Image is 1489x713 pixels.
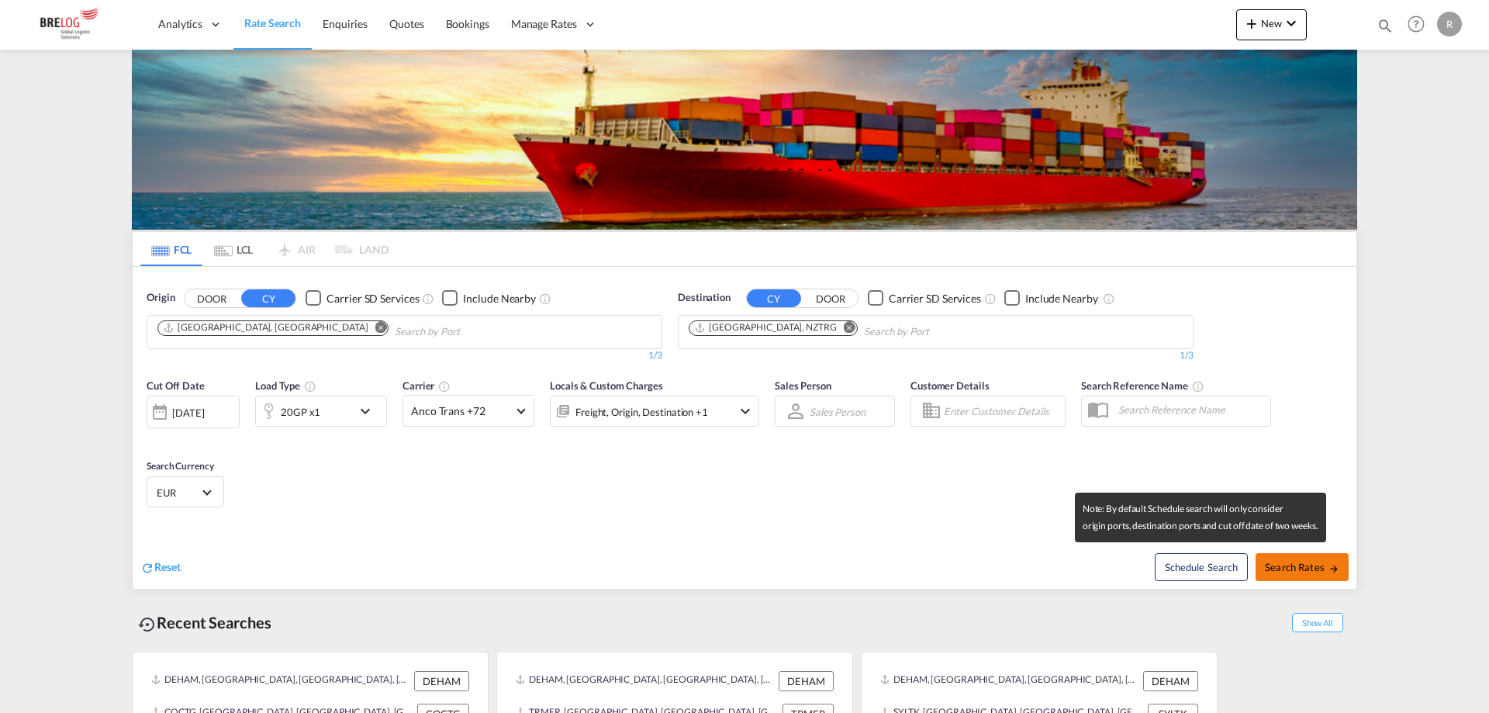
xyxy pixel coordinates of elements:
span: Manage Rates [511,16,577,32]
md-icon: icon-arrow-right [1328,563,1339,574]
md-pagination-wrapper: Use the left and right arrow keys to navigate between tabs [140,232,389,266]
span: Locals & Custom Charges [550,379,663,392]
span: Analytics [158,16,202,32]
span: New [1242,17,1301,29]
div: DEHAM [414,671,469,691]
div: OriginDOOR CY Checkbox No InkUnchecked: Search for CY (Container Yard) services for all selected ... [133,267,1356,589]
div: Carrier SD Services [889,291,981,306]
md-icon: icon-chevron-down [736,402,755,421]
span: Search Reference Name [1081,379,1204,392]
button: DOOR [185,289,239,307]
md-tab-item: LCL [202,232,264,266]
button: Remove [834,321,857,337]
button: CY [747,289,801,307]
span: Anco Trans +72 [411,403,512,419]
button: CY [241,289,295,307]
md-chips-wrap: Chips container. Use arrow keys to select chips. [155,316,548,344]
div: R [1437,12,1462,36]
span: Bookings [446,17,489,30]
md-checkbox: Checkbox No Ink [442,290,536,306]
div: icon-magnify [1377,17,1394,40]
div: icon-refreshReset [140,559,181,576]
span: Quotes [389,17,423,30]
div: [DATE] [147,396,240,428]
md-checkbox: Checkbox No Ink [306,290,419,306]
div: DEHAM [1143,671,1198,691]
md-select: Select Currency: € EUREuro [155,481,216,504]
div: Carrier SD Services [326,291,419,306]
div: Tauranga, NZTRG [694,321,837,334]
md-datepicker: Select [147,427,158,448]
md-icon: icon-refresh [140,561,154,575]
div: DEHAM, Hamburg, Germany, Western Europe, Europe [516,671,775,691]
button: Remove [364,321,388,337]
div: Recent Searches [132,605,278,640]
div: Help [1403,11,1437,39]
div: Include Nearby [1025,291,1098,306]
input: Search Reference Name [1111,398,1270,421]
div: Hamburg, DEHAM [163,321,368,334]
span: Help [1403,11,1429,37]
md-icon: Unchecked: Search for CY (Container Yard) services for all selected carriers.Checked : Search for... [422,292,434,305]
md-icon: Unchecked: Search for CY (Container Yard) services for all selected carriers.Checked : Search for... [984,292,997,305]
md-icon: The selected Trucker/Carrierwill be displayed in the rate results If the rates are from another f... [438,380,451,393]
span: Cut Off Date [147,379,205,392]
md-icon: icon-plus 400-fg [1242,14,1261,33]
span: Show All [1292,613,1343,632]
span: Origin [147,290,174,306]
span: Enquiries [323,17,368,30]
md-select: Sales Person [808,400,867,423]
md-checkbox: Checkbox No Ink [868,290,981,306]
button: Search Ratesicon-arrow-right [1256,553,1349,581]
div: Press delete to remove this chip. [694,321,840,334]
button: Note: By default Schedule search will only considerorigin ports, destination ports and cut off da... [1155,553,1248,581]
div: DEHAM, Hamburg, Germany, Western Europe, Europe [880,671,1139,691]
span: Sales Person [775,379,831,392]
span: Search Currency [147,460,214,472]
div: Freight Origin Destination Factory Stuffingicon-chevron-down [550,396,759,427]
div: 20GP x1 [281,401,320,423]
span: Destination [678,290,731,306]
md-icon: Unchecked: Ignores neighbouring ports when fetching rates.Checked : Includes neighbouring ports w... [539,292,551,305]
div: Freight Origin Destination Factory Stuffing [575,401,708,423]
span: Load Type [255,379,316,392]
button: DOOR [803,289,858,307]
div: Include Nearby [463,291,536,306]
div: 1/3 [678,349,1194,362]
input: Enter Customer Details [944,400,1060,423]
div: 20GP x1icon-chevron-down [255,396,387,427]
button: icon-plus 400-fgNewicon-chevron-down [1236,9,1307,40]
md-icon: icon-magnify [1377,17,1394,34]
md-icon: Your search will be saved by the below given name [1192,380,1204,393]
span: Carrier [402,379,451,392]
span: Customer Details [910,379,989,392]
md-icon: Unchecked: Ignores neighbouring ports when fetching rates.Checked : Includes neighbouring ports w... [1103,292,1115,305]
span: Rate Search [244,16,301,29]
span: Reset [154,560,181,573]
md-tooltip: Note: By default Schedule search will only consider origin ports, destination ports and cut off d... [1075,493,1326,542]
md-icon: icon-information-outline [304,380,316,393]
md-icon: icon-chevron-down [356,402,382,421]
md-tab-item: FCL [140,232,202,266]
div: DEHAM [779,671,834,691]
md-chips-wrap: Chips container. Use arrow keys to select chips. [686,316,1017,344]
input: Chips input. [864,320,1011,344]
div: DEHAM, Hamburg, Germany, Western Europe, Europe [151,671,410,691]
input: Chips input. [395,320,542,344]
div: [DATE] [172,406,204,420]
span: Search Rates [1265,561,1339,573]
img: daae70a0ee2511ecb27c1fb462fa6191.png [23,7,128,42]
div: Press delete to remove this chip. [163,321,371,334]
div: 1/3 [147,349,662,362]
md-icon: icon-chevron-down [1282,14,1301,33]
img: LCL+%26+FCL+BACKGROUND.png [132,50,1357,230]
md-checkbox: Checkbox No Ink [1004,290,1098,306]
md-icon: icon-backup-restore [138,615,157,634]
span: EUR [157,486,200,500]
